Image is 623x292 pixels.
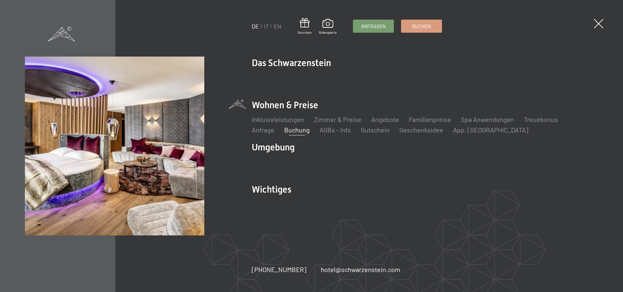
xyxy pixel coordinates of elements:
span: [PHONE_NUMBER] [252,266,306,273]
span: Bildergalerie [319,30,337,35]
a: Anfrage [252,126,274,134]
a: Bildergalerie [319,19,337,35]
a: Buchen [401,20,442,32]
span: Gutschein [298,30,312,35]
a: Gutschein [298,18,312,35]
a: Geschenksidee [399,126,443,134]
a: Angebote [371,115,399,123]
a: DE [252,23,259,30]
a: Inklusivleistungen [252,115,304,123]
a: Familienpreise [409,115,451,123]
a: EN [274,23,281,30]
a: Gutschein [361,126,390,134]
span: Anfragen [361,23,386,30]
a: [PHONE_NUMBER] [252,265,306,274]
a: IT [264,23,269,30]
img: Buchung [25,57,204,236]
span: Buchen [412,23,431,30]
a: hotel@schwarzenstein.com [321,265,400,274]
a: App. [GEOGRAPHIC_DATA] [453,126,528,134]
a: Treuebonus [524,115,558,123]
a: AGBs - Info [320,126,351,134]
a: Anfragen [353,20,394,32]
a: Spa Anwendungen [461,115,514,123]
a: Zimmer & Preise [314,115,361,123]
a: Buchung [284,126,310,134]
